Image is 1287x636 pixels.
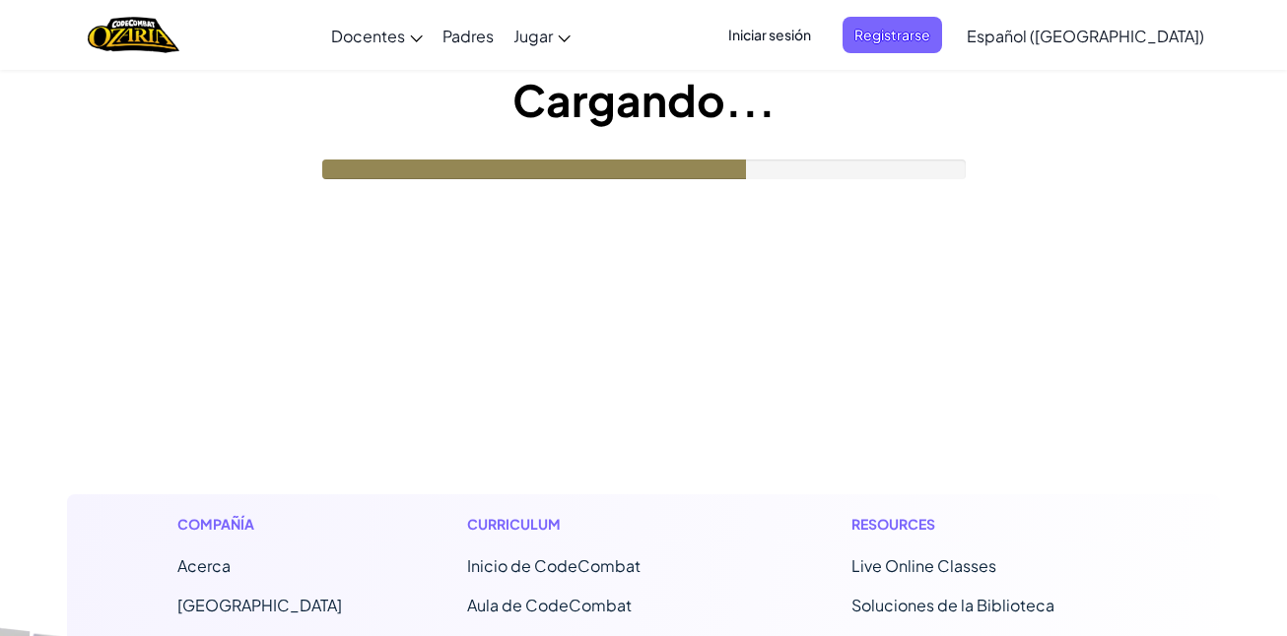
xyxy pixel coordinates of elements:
a: Docentes [321,9,433,62]
img: Home [88,15,179,55]
h1: Compañía [177,514,342,535]
a: Acerca [177,555,231,576]
a: Jugar [504,9,580,62]
a: Live Online Classes [851,555,996,576]
button: Iniciar sesión [716,17,823,53]
h1: Curriculum [467,514,726,535]
a: Español ([GEOGRAPHIC_DATA]) [957,9,1214,62]
span: Español ([GEOGRAPHIC_DATA]) [967,26,1204,46]
span: Inicio de CodeCombat [467,555,641,576]
a: Ozaria by CodeCombat logo [88,15,179,55]
a: Padres [433,9,504,62]
a: [GEOGRAPHIC_DATA] [177,595,342,615]
a: Soluciones de la Biblioteca [851,595,1054,615]
button: Registrarse [843,17,942,53]
h1: Resources [851,514,1111,535]
span: Jugar [513,26,553,46]
span: Docentes [331,26,405,46]
a: Aula de CodeCombat [467,595,632,615]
